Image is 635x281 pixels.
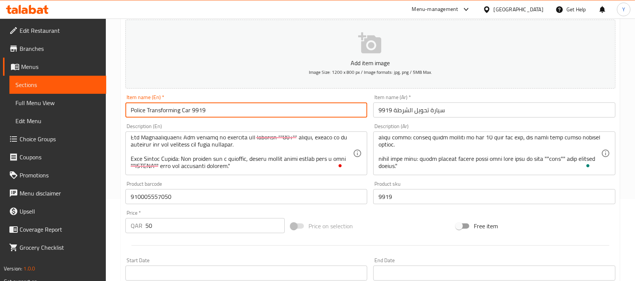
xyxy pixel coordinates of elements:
input: Please enter price [145,218,285,233]
span: Upsell [20,207,100,216]
span: Y [622,5,625,14]
a: Coupons [3,148,106,166]
span: Image Size: 1200 x 800 px / Image formats: jpg, png / 5MB Max. [309,68,432,76]
div: Menu-management [412,5,458,14]
span: Grocery Checklist [20,243,100,252]
span: Free item [474,221,498,231]
input: Please enter product barcode [125,189,367,204]
a: Edit Menu [9,112,106,130]
a: Edit Restaurant [3,21,106,40]
p: QAR [131,221,142,230]
a: Choice Groups [3,130,106,148]
a: Promotions [3,166,106,184]
a: Sections [9,76,106,94]
span: Full Menu View [15,98,100,107]
span: Edit Menu [15,116,100,125]
a: Upsell [3,202,106,220]
p: Add item image [137,58,604,67]
span: Version: [4,264,22,273]
span: Sections [15,80,100,89]
span: Coupons [20,153,100,162]
span: Branches [20,44,100,53]
a: Grocery Checklist [3,238,106,257]
span: Menu disclaimer [20,189,100,198]
input: Enter name Ar [373,102,615,118]
a: Branches [3,40,106,58]
span: Promotions [20,171,100,180]
div: [GEOGRAPHIC_DATA] [494,5,543,14]
span: Edit Restaurant [20,26,100,35]
textarea: To enrich screen reader interactions, please activate Accessibility in Grammarly extension settings [131,136,353,171]
span: Menus [21,62,100,71]
button: Add item imageImage Size: 1200 x 800 px / Image formats: jpg, png / 5MB Max. [125,20,615,89]
input: Enter name En [125,102,367,118]
span: Choice Groups [20,134,100,144]
span: Price on selection [308,221,353,231]
a: Menus [3,58,106,76]
span: 1.0.0 [23,264,35,273]
a: Coverage Report [3,220,106,238]
textarea: To enrich screen reader interactions, please activate Accessibility in Grammarly extension settings [379,136,601,171]
input: Please enter product sku [373,189,615,204]
span: Coverage Report [20,225,100,234]
a: Full Menu View [9,94,106,112]
a: Menu disclaimer [3,184,106,202]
